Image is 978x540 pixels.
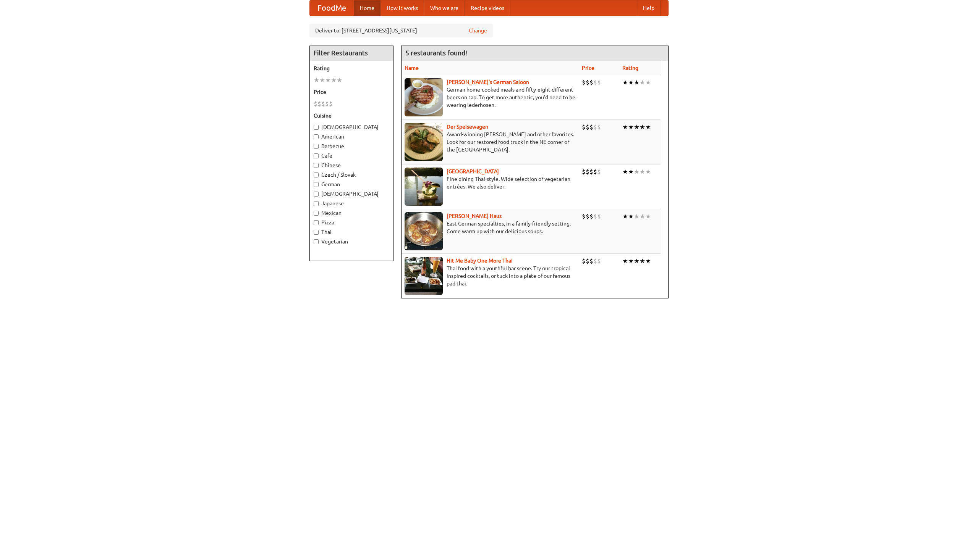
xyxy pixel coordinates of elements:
li: ★ [622,168,628,176]
img: esthers.jpg [405,78,443,116]
li: $ [597,212,601,221]
input: Mexican [314,211,319,216]
input: Japanese [314,201,319,206]
p: Thai food with a youthful bar scene. Try our tropical inspired cocktails, or tuck into a plate of... [405,264,576,287]
img: satay.jpg [405,168,443,206]
li: $ [582,168,586,176]
li: $ [582,257,586,265]
input: [DEMOGRAPHIC_DATA] [314,192,319,197]
li: ★ [645,257,651,265]
a: FoodMe [310,0,354,16]
label: [DEMOGRAPHIC_DATA] [314,190,389,198]
li: ★ [634,168,640,176]
a: Help [637,0,661,16]
a: [PERSON_NAME]'s German Saloon [447,79,529,85]
li: ★ [337,76,342,84]
li: $ [329,100,333,108]
label: Mexican [314,209,389,217]
li: ★ [640,212,645,221]
label: American [314,133,389,140]
li: ★ [640,123,645,131]
li: $ [593,168,597,176]
li: ★ [622,212,628,221]
li: ★ [622,78,628,87]
li: ★ [628,257,634,265]
div: Deliver to: [STREET_ADDRESS][US_STATE] [309,24,493,37]
a: [PERSON_NAME] Haus [447,213,502,219]
label: Thai [314,228,389,236]
img: babythai.jpg [405,257,443,295]
li: ★ [645,168,651,176]
ng-pluralize: 5 restaurants found! [405,49,467,56]
li: $ [317,100,321,108]
li: ★ [622,123,628,131]
h5: Rating [314,64,389,72]
li: ★ [634,123,640,131]
img: kohlhaus.jpg [405,212,443,250]
input: American [314,134,319,139]
label: Japanese [314,200,389,207]
h4: Filter Restaurants [310,45,393,61]
p: German home-cooked meals and fifty-eight different beers on tap. To get more authentic, you'd nee... [405,86,576,109]
li: $ [586,78,589,87]
a: Hit Me Baby One More Thai [447,258,513,264]
li: $ [589,168,593,176]
li: $ [314,100,317,108]
li: ★ [640,257,645,265]
li: $ [586,212,589,221]
a: Name [405,65,419,71]
p: Award-winning [PERSON_NAME] and other favorites. Look for our restored food truck in the NE corne... [405,131,576,153]
li: ★ [628,123,634,131]
li: $ [589,212,593,221]
li: $ [589,123,593,131]
input: [DEMOGRAPHIC_DATA] [314,125,319,130]
label: Pizza [314,219,389,226]
label: Vegetarian [314,238,389,245]
label: Chinese [314,161,389,169]
li: $ [593,78,597,87]
a: Price [582,65,594,71]
li: ★ [645,78,651,87]
li: $ [321,100,325,108]
li: ★ [628,78,634,87]
p: Fine dining Thai-style. Wide selection of vegetarian entrées. We also deliver. [405,175,576,190]
li: ★ [319,76,325,84]
li: ★ [622,257,628,265]
label: Cafe [314,152,389,160]
li: ★ [634,212,640,221]
li: $ [586,168,589,176]
li: ★ [640,78,645,87]
li: $ [586,257,589,265]
input: Thai [314,230,319,235]
a: Rating [622,65,638,71]
li: $ [597,168,601,176]
p: East German specialties, in a family-friendly setting. Come warm up with our delicious soups. [405,220,576,235]
h5: Price [314,88,389,96]
li: ★ [314,76,319,84]
label: German [314,181,389,188]
input: Czech / Slovak [314,172,319,177]
h5: Cuisine [314,112,389,119]
input: Barbecue [314,144,319,149]
input: Cafe [314,153,319,158]
b: [GEOGRAPHIC_DATA] [447,168,499,174]
li: ★ [331,76,337,84]
li: $ [589,257,593,265]
li: ★ [325,76,331,84]
label: Czech / Slovak [314,171,389,179]
li: $ [597,123,601,131]
li: $ [325,100,329,108]
li: $ [589,78,593,87]
li: ★ [640,168,645,176]
input: Chinese [314,163,319,168]
a: Home [354,0,381,16]
li: $ [582,123,586,131]
li: ★ [634,257,640,265]
li: ★ [628,168,634,176]
a: Der Speisewagen [447,124,488,130]
li: $ [593,212,597,221]
li: ★ [634,78,640,87]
